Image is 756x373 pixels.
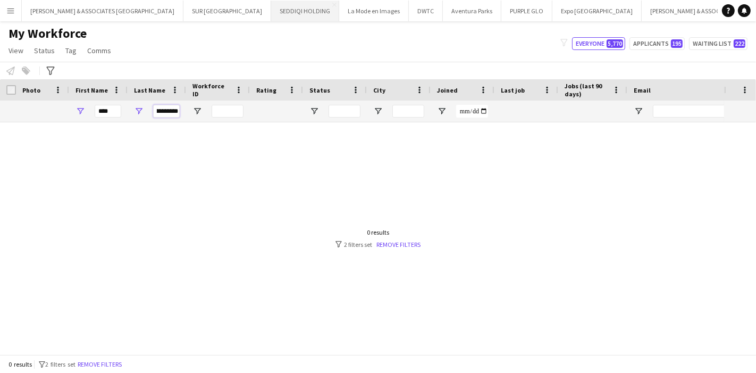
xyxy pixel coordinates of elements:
[153,105,180,118] input: Last Name Filter Input
[634,106,643,116] button: Open Filter Menu
[134,106,144,116] button: Open Filter Menu
[437,106,447,116] button: Open Filter Menu
[565,82,608,98] span: Jobs (last 90 days)
[22,86,40,94] span: Photo
[689,37,747,50] button: Waiting list222
[309,86,330,94] span: Status
[183,1,271,21] button: SUR [GEOGRAPHIC_DATA]
[734,39,745,48] span: 222
[329,105,360,118] input: Status Filter Input
[22,1,183,21] button: [PERSON_NAME] & ASSOCIATES [GEOGRAPHIC_DATA]
[339,1,409,21] button: La Mode en Images
[30,44,59,57] a: Status
[671,39,683,48] span: 195
[373,106,383,116] button: Open Filter Menu
[75,359,124,370] button: Remove filters
[212,105,243,118] input: Workforce ID Filter Input
[309,106,319,116] button: Open Filter Menu
[61,44,81,57] a: Tag
[75,106,85,116] button: Open Filter Menu
[607,39,623,48] span: 5,770
[6,85,16,95] input: Column with Header Selection
[192,106,202,116] button: Open Filter Menu
[9,46,23,55] span: View
[34,46,55,55] span: Status
[256,86,276,94] span: Rating
[572,37,625,50] button: Everyone5,770
[44,64,57,77] app-action-btn: Advanced filters
[9,26,87,42] span: My Workforce
[45,360,75,368] span: 2 filters set
[392,105,424,118] input: City Filter Input
[134,86,165,94] span: Last Name
[192,82,231,98] span: Workforce ID
[437,86,458,94] span: Joined
[629,37,685,50] button: Applicants195
[642,1,755,21] button: [PERSON_NAME] & ASSOCIATES KSA
[271,1,339,21] button: SEDDIQI HOLDING
[4,44,28,57] a: View
[634,86,651,94] span: Email
[335,241,421,248] div: 2 filters set
[373,86,385,94] span: City
[65,46,77,55] span: Tag
[501,1,552,21] button: PURPLE GLO
[376,241,421,248] a: Remove filters
[75,86,108,94] span: First Name
[87,46,111,55] span: Comms
[501,86,525,94] span: Last job
[552,1,642,21] button: Expo [GEOGRAPHIC_DATA]
[456,105,488,118] input: Joined Filter Input
[335,228,421,236] div: 0 results
[409,1,443,21] button: DWTC
[83,44,115,57] a: Comms
[443,1,501,21] button: Aventura Parks
[95,105,121,118] input: First Name Filter Input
